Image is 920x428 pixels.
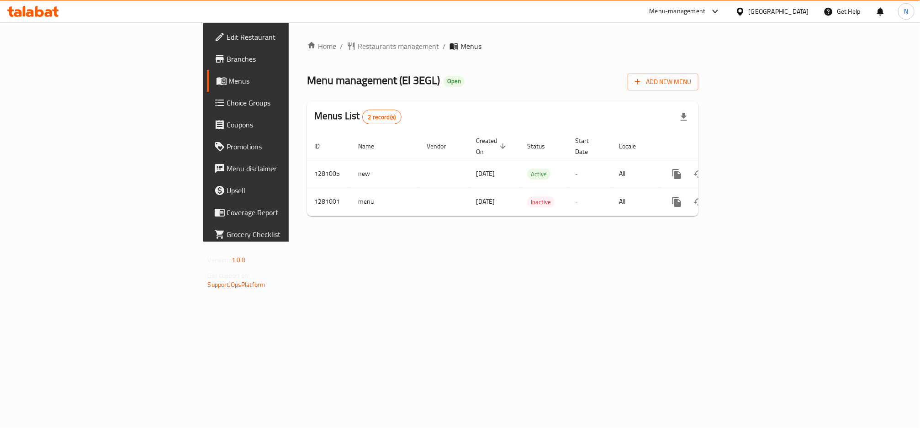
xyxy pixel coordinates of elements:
[628,74,698,90] button: Add New Menu
[227,229,349,240] span: Grocery Checklist
[363,113,402,122] span: 2 record(s)
[207,114,357,136] a: Coupons
[227,53,349,64] span: Branches
[227,163,349,174] span: Menu disclaimer
[444,77,465,85] span: Open
[619,141,648,152] span: Locale
[207,223,357,245] a: Grocery Checklist
[207,136,357,158] a: Promotions
[307,41,698,52] nav: breadcrumb
[666,163,688,185] button: more
[207,158,357,180] a: Menu disclaimer
[688,163,710,185] button: Change Status
[749,6,809,16] div: [GEOGRAPHIC_DATA]
[307,70,440,90] span: Menu management ( El 3EGL )
[527,197,555,207] span: Inactive
[568,160,612,188] td: -
[358,41,439,52] span: Restaurants management
[207,26,357,48] a: Edit Restaurant
[650,6,706,17] div: Menu-management
[232,254,246,266] span: 1.0.0
[527,169,550,180] span: Active
[688,191,710,213] button: Change Status
[207,70,357,92] a: Menus
[314,109,402,124] h2: Menus List
[351,160,419,188] td: new
[904,6,908,16] span: N
[347,41,439,52] a: Restaurants management
[227,97,349,108] span: Choice Groups
[476,168,495,180] span: [DATE]
[207,201,357,223] a: Coverage Report
[362,110,402,124] div: Total records count
[307,132,761,216] table: enhanced table
[207,48,357,70] a: Branches
[575,135,601,157] span: Start Date
[527,196,555,207] div: Inactive
[207,92,357,114] a: Choice Groups
[460,41,481,52] span: Menus
[527,141,557,152] span: Status
[443,41,446,52] li: /
[444,76,465,87] div: Open
[227,32,349,42] span: Edit Restaurant
[208,279,266,291] a: Support.OpsPlatform
[227,185,349,196] span: Upsell
[476,135,509,157] span: Created On
[227,119,349,130] span: Coupons
[427,141,458,152] span: Vendor
[227,141,349,152] span: Promotions
[673,106,695,128] div: Export file
[207,180,357,201] a: Upsell
[659,132,761,160] th: Actions
[612,160,659,188] td: All
[358,141,386,152] span: Name
[635,76,691,88] span: Add New Menu
[351,188,419,216] td: menu
[314,141,332,152] span: ID
[229,75,349,86] span: Menus
[666,191,688,213] button: more
[568,188,612,216] td: -
[208,269,250,281] span: Get support on:
[227,207,349,218] span: Coverage Report
[476,196,495,207] span: [DATE]
[612,188,659,216] td: All
[208,254,230,266] span: Version:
